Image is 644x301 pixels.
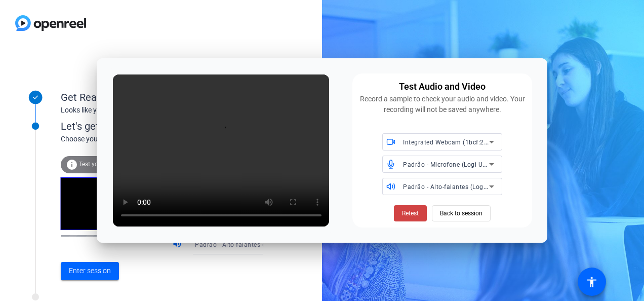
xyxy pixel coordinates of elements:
[402,209,419,218] span: Retest
[399,80,486,94] div: Test Audio and Video
[440,204,482,223] span: Back to session
[432,205,491,221] button: Back to session
[61,119,284,134] div: Let's get connected.
[66,159,78,171] mat-icon: info
[69,266,111,276] span: Enter session
[79,161,149,168] span: Test your audio and video
[403,182,528,191] span: Padrão - Alto-falantes (Logi USB Headset)
[61,90,263,105] div: Get Ready!
[195,240,319,248] span: Padrão - Alto-falantes (Logi USB Headset)
[61,105,263,116] div: Looks like you've been invited to join
[403,138,498,146] span: Integrated Webcam (1bcf:2ba5)
[358,94,526,115] div: Record a sample to check your audio and video. Your recording will not be saved anywhere.
[403,160,519,168] span: Padrão - Microfone (Logi USB Headset)
[394,205,427,221] button: Retest
[172,239,184,251] mat-icon: volume_up
[586,276,598,288] mat-icon: accessibility
[61,134,284,144] div: Choose your settings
